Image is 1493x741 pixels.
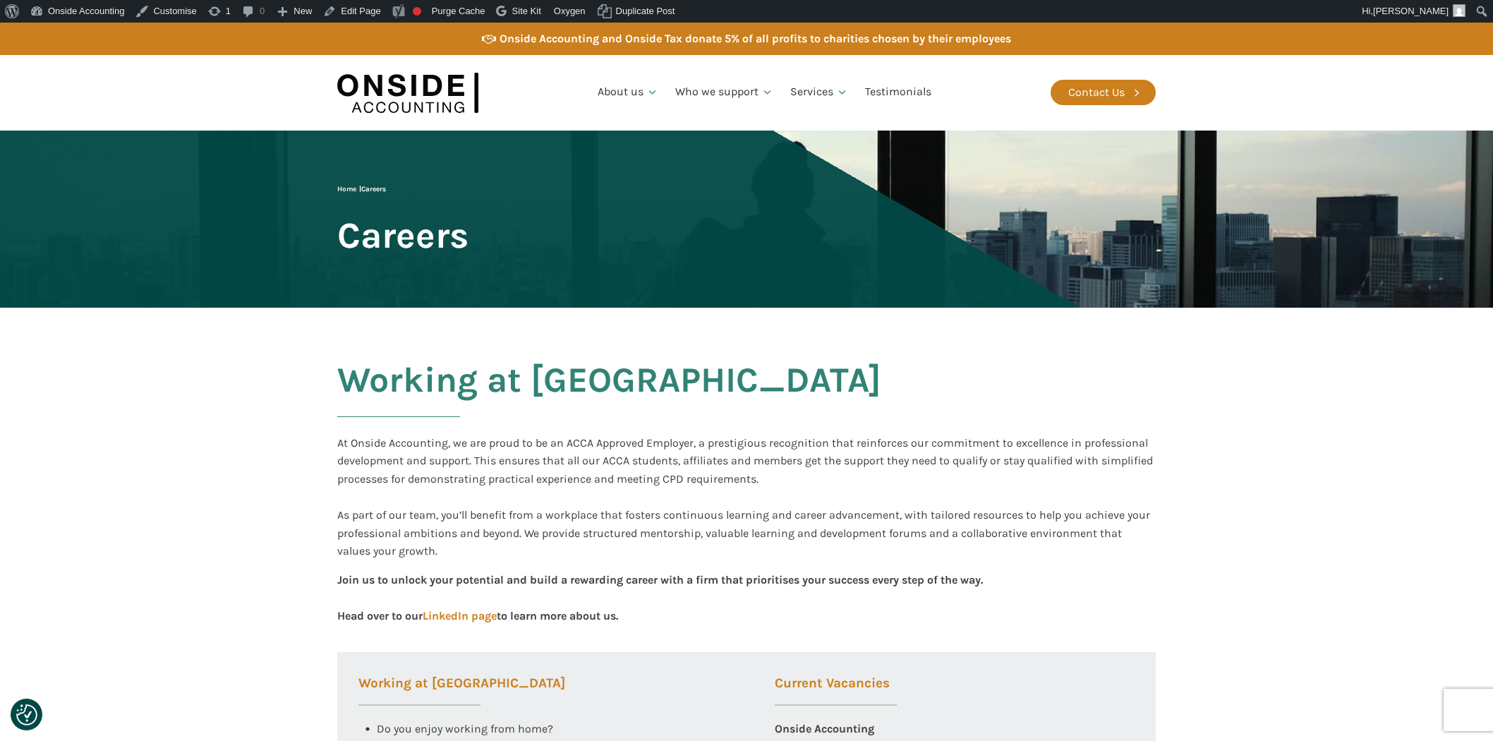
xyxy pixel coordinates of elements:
div: At Onside Accounting, we are proud to be an ACCA Approved Employer, a prestigious recognition tha... [337,434,1156,560]
img: Revisit consent button [16,704,37,725]
span: Site Kit [512,6,541,16]
a: Who we support [667,68,782,116]
a: Home [337,185,356,193]
a: Contact Us [1051,80,1156,105]
h3: Working at [GEOGRAPHIC_DATA] [358,677,565,706]
span: Do you enjoy working from home? [377,722,553,735]
div: Onside Accounting and Onside Tax donate 5% of all profits to charities chosen by their employees [500,30,1011,48]
h2: Working at [GEOGRAPHIC_DATA] [337,361,881,434]
div: Join us to unlock your potential and build a rewarding career with a firm that prioritises your s... [337,571,983,624]
span: [PERSON_NAME] [1373,6,1449,16]
a: Services [782,68,857,116]
button: Consent Preferences [16,704,37,725]
span: Careers [337,216,469,255]
h3: Current Vacancies [775,677,897,706]
span: Careers [361,185,386,193]
a: LinkedIn page [423,609,497,622]
div: Focus keyphrase not set [413,7,421,16]
img: Onside Accounting [337,66,478,120]
a: Testimonials [857,68,940,116]
div: Contact Us [1068,83,1125,102]
span: | [337,185,386,193]
a: About us [589,68,667,116]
